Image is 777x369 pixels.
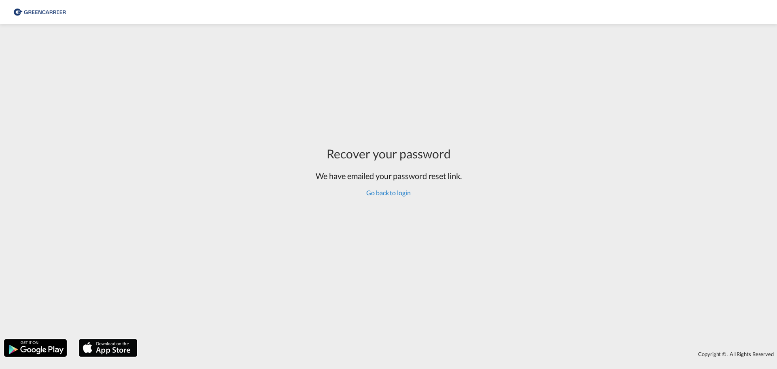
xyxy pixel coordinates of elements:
[316,170,462,181] h2: We have emailed your password reset link.
[141,347,777,361] div: Copyright © . All Rights Reserved
[78,338,138,358] img: apple.png
[12,3,67,21] img: b0b18ec08afe11efb1d4932555f5f09d.png
[3,338,68,358] img: google.png
[366,189,410,196] a: Go back to login
[316,145,462,162] div: Recover your password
